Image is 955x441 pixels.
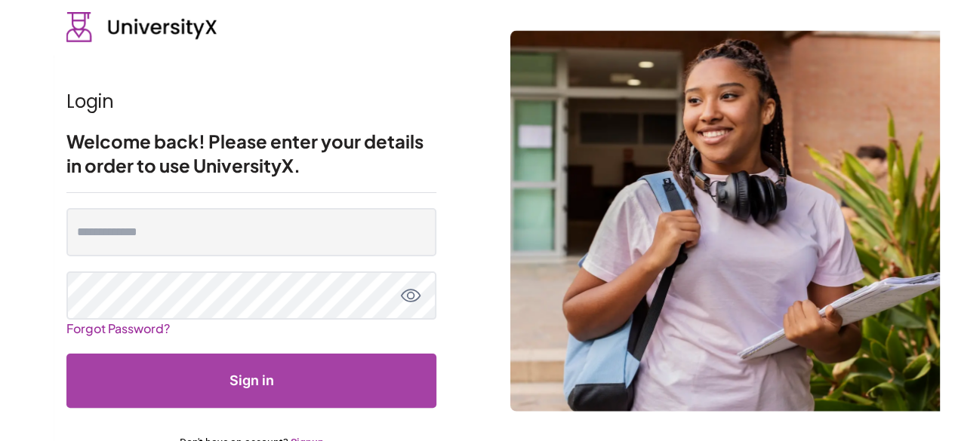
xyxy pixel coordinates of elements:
[66,129,436,177] h2: Welcome back! Please enter your details in order to use UniversityX.
[66,314,170,342] a: Forgot Password?
[66,354,436,408] button: Submit form
[400,285,421,306] button: toggle password view
[510,30,940,411] img: login background
[66,12,217,42] img: UniversityX logo
[66,90,436,114] h1: Login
